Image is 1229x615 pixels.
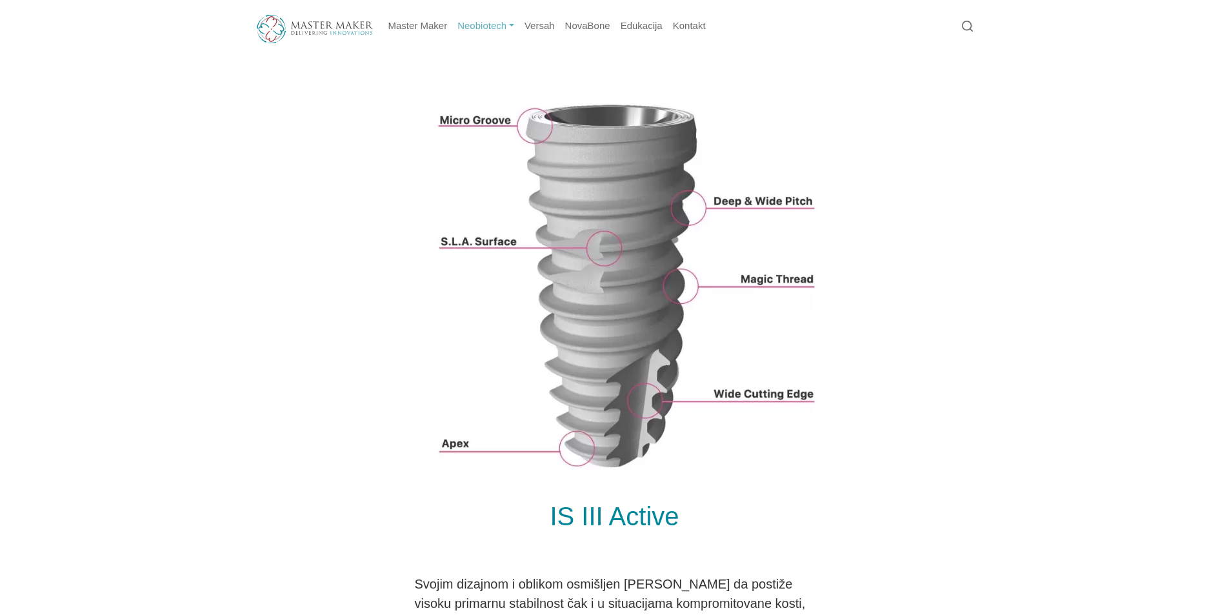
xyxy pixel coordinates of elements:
a: Neobiotech [452,14,519,39]
a: Master Maker [383,14,453,39]
a: Edukacija [615,14,668,39]
a: Kontakt [668,14,711,39]
a: NovaBone [560,14,615,39]
h1: IS III Active​ [263,503,966,529]
a: Versah [519,14,560,39]
img: Master Maker [257,15,373,43]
